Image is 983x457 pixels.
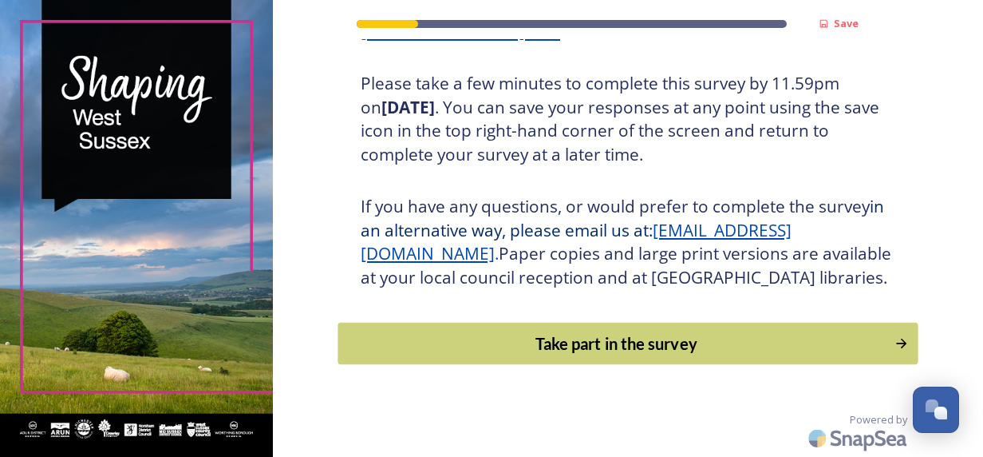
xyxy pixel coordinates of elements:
img: SnapSea Logo [803,419,915,457]
div: Take part in the survey [346,332,886,356]
h3: If you have any questions, or would prefer to complete the survey Paper copies and large print ve... [361,195,895,289]
span: . [495,242,499,264]
strong: Save [834,16,859,30]
button: Continue [338,323,918,365]
a: [EMAIL_ADDRESS][DOMAIN_NAME] [361,219,792,265]
strong: [DATE] [381,96,435,118]
button: Open Chat [913,387,959,433]
h3: Please take a few minutes to complete this survey by 11.59pm on . You can save your responses at ... [361,72,895,166]
span: in an alternative way, please email us at: [361,195,888,241]
span: Powered by [850,412,907,427]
